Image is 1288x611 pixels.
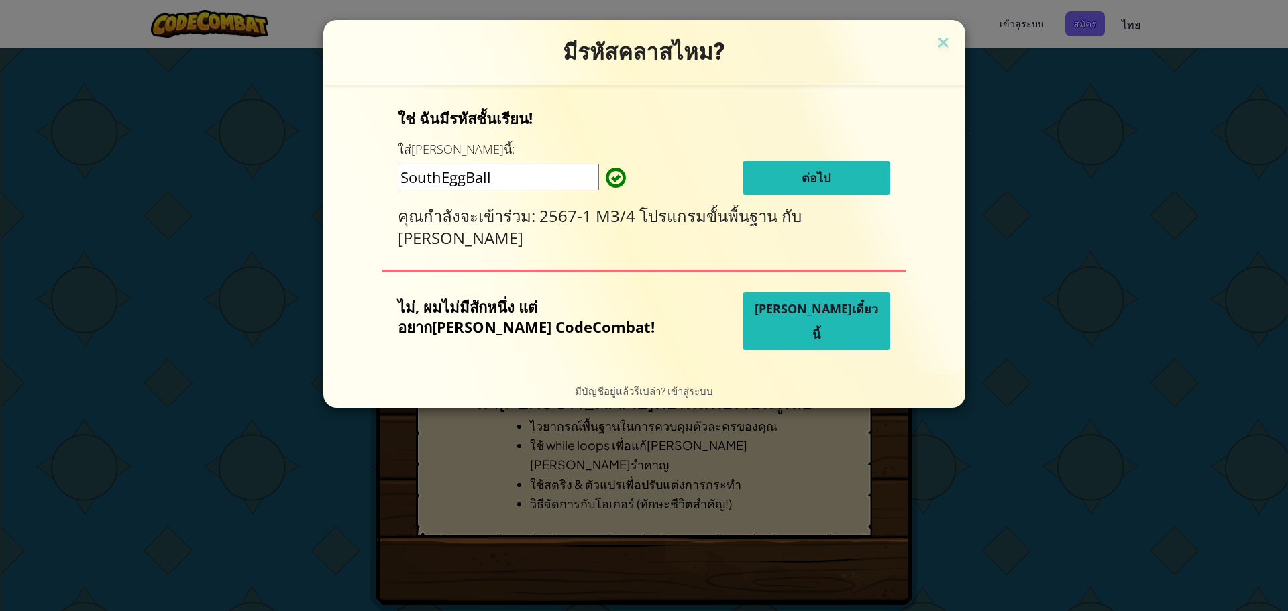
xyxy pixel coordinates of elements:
span: กับ [782,205,802,227]
button: ต่อไป [743,161,890,195]
span: ต่อไป [802,170,830,186]
span: คุณกำลังจะเข้าร่วม: [398,205,539,227]
span: [PERSON_NAME] [398,227,523,249]
img: close icon [934,34,952,54]
span: มีบัญชีอยู่แล้วรึเปล่า? [575,384,667,397]
span: มีรหัสคลาสไหม? [563,38,726,65]
p: ไม่, ผมไม่มีสักหนึ่ง แต่อยาก[PERSON_NAME] CodeCombat! [398,296,676,337]
span: [PERSON_NAME]เดี๋ยวนี้ [755,300,878,342]
span: 2567-1 M3/4 โปรแกรมขั้นพื้นฐาน [539,205,782,227]
p: ใช่ ฉันมีรหัสชั้นเรียน! [398,108,890,128]
label: ใส่[PERSON_NAME]นี้: [398,141,515,158]
button: [PERSON_NAME]เดี๋ยวนี้ [743,292,890,350]
a: เข้าสู่ระบบ [667,384,713,397]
